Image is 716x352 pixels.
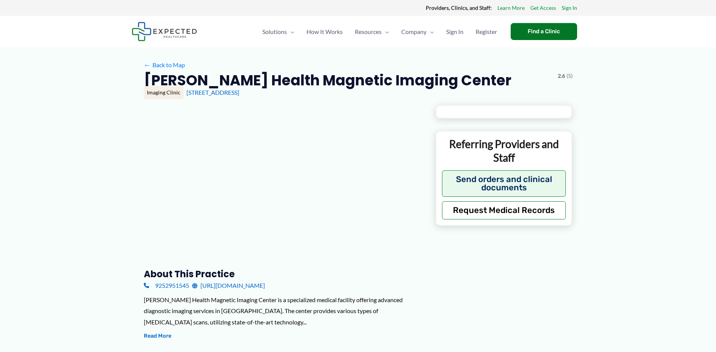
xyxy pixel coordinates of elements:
[144,268,423,280] h3: About this practice
[144,280,189,291] a: 9252951545
[300,19,349,45] a: How It Works
[144,59,185,71] a: ←Back to Map
[497,3,525,13] a: Learn More
[192,280,265,291] a: [URL][DOMAIN_NAME]
[442,170,566,197] button: Send orders and clinical documents
[256,19,300,45] a: SolutionsMenu Toggle
[144,86,183,99] div: Imaging Clinic
[530,3,556,13] a: Get Access
[426,5,492,11] strong: Providers, Clinics, and Staff:
[476,19,497,45] span: Register
[442,201,566,219] button: Request Medical Records
[511,23,577,40] a: Find a Clinic
[256,19,503,45] nav: Primary Site Navigation
[427,19,434,45] span: Menu Toggle
[562,3,577,13] a: Sign In
[558,71,565,81] span: 2.6
[144,61,151,68] span: ←
[262,19,287,45] span: Solutions
[144,71,511,90] h2: [PERSON_NAME] Health Magnetic Imaging Center
[382,19,389,45] span: Menu Toggle
[132,22,197,41] img: Expected Healthcare Logo - side, dark font, small
[442,137,566,165] p: Referring Providers and Staff
[306,19,343,45] span: How It Works
[401,19,427,45] span: Company
[395,19,440,45] a: CompanyMenu Toggle
[287,19,294,45] span: Menu Toggle
[349,19,395,45] a: ResourcesMenu Toggle
[470,19,503,45] a: Register
[446,19,463,45] span: Sign In
[567,71,573,81] span: (5)
[355,19,382,45] span: Resources
[186,89,239,96] a: [STREET_ADDRESS]
[144,332,171,341] button: Read More
[144,294,423,328] div: [PERSON_NAME] Health Magnetic Imaging Center is a specialized medical facility offering advanced ...
[440,19,470,45] a: Sign In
